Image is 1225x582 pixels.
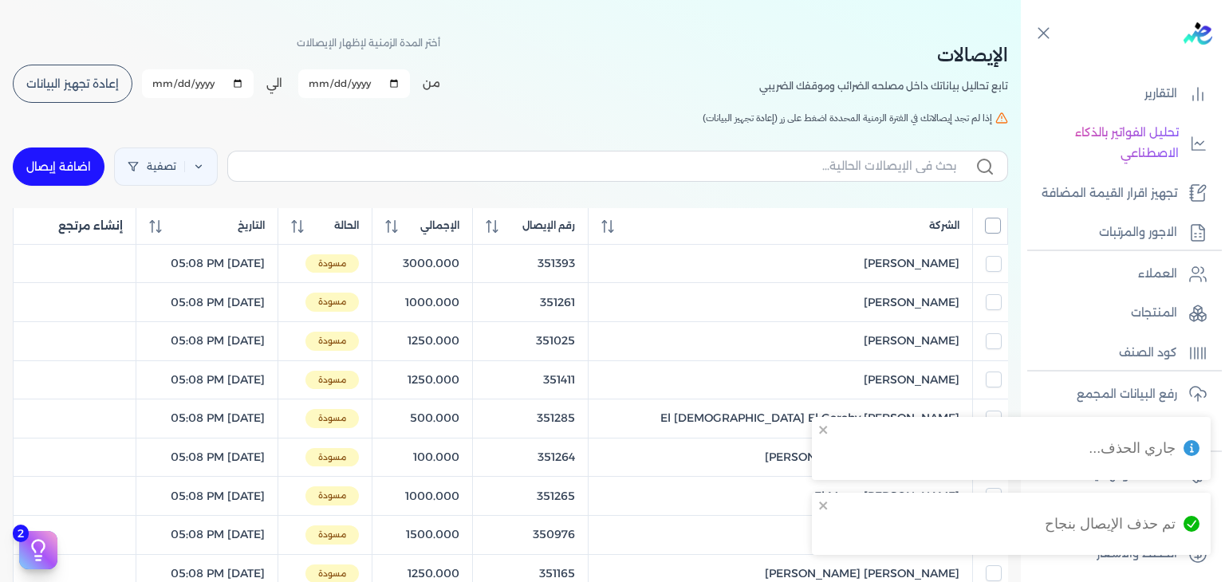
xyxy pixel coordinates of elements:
a: التقارير [1021,77,1215,111]
span: مسودة [305,254,359,273]
span: إعادة تجهيز البيانات [26,78,119,89]
label: الي [266,75,282,92]
td: [DATE] 05:08 PM [136,515,278,554]
a: العملاء [1021,258,1215,291]
span: مسودة [305,371,359,390]
td: 1500.000 [372,515,472,554]
p: كود الصنف [1119,343,1177,364]
input: بحث في الإيصالات الحالية... [241,158,956,175]
td: 351264 [472,438,588,477]
span: رقم الإيصال [522,218,575,233]
span: [PERSON_NAME] [864,255,959,272]
span: مسودة [305,332,359,351]
span: [PERSON_NAME] [864,294,959,311]
a: [PERSON_NAME] [601,255,959,272]
td: 351285 [472,399,588,438]
td: 1000.000 [372,477,472,516]
div: جاري الحذف... [1089,438,1176,458]
button: 2 [19,531,57,569]
a: تصفية [114,147,218,186]
td: 351411 [472,360,588,399]
td: 1000.000 [372,283,472,322]
button: close [818,499,829,512]
td: [DATE] 05:08 PM [136,283,278,322]
a: [PERSON_NAME] [PERSON_NAME] [601,565,959,582]
td: 350976 [472,515,588,554]
span: [PERSON_NAME] El [DEMOGRAPHIC_DATA] El Garahy [660,410,959,427]
a: اضافة إيصال [13,147,104,186]
p: المنتجات [1131,303,1177,324]
a: [PERSON_NAME] [PERSON_NAME] [601,449,959,466]
p: تابع تحاليل بياناتك داخل مصلحه الضرائب وموقفك الضريبي [759,76,1008,96]
span: [PERSON_NAME] [PERSON_NAME] [765,565,959,582]
td: 1250.000 [372,321,472,360]
span: إنشاء مرتجع [58,218,123,234]
td: 1250.000 [372,360,472,399]
td: 351393 [472,244,588,283]
span: [PERSON_NAME] [PERSON_NAME] [765,449,959,466]
button: إعادة تجهيز البيانات [13,65,132,103]
label: من [423,75,440,92]
a: [PERSON_NAME] [601,526,959,543]
a: المنتجات [1021,297,1215,330]
span: مسودة [305,448,359,467]
span: مسودة [305,409,359,428]
h2: الإيصالات [759,41,1008,69]
td: [DATE] 05:08 PM [136,244,278,283]
td: 351025 [472,321,588,360]
button: close [818,423,829,436]
span: مسودة [305,486,359,505]
span: [PERSON_NAME] El Masry [814,488,959,505]
td: [DATE] 05:08 PM [136,477,278,516]
div: تم حذف الإيصال بنجاح [1045,513,1176,534]
td: 3000.000 [372,244,472,283]
span: [PERSON_NAME] [864,332,959,349]
span: التاريخ [238,218,265,233]
p: العملاء [1138,264,1177,285]
td: 500.000 [372,399,472,438]
p: أختر المدة الزمنية لإظهار الإيصالات [297,33,440,53]
p: الاجور والمرتبات [1099,222,1177,243]
span: مسودة [305,293,359,312]
td: [DATE] 05:08 PM [136,321,278,360]
a: [PERSON_NAME] El [DEMOGRAPHIC_DATA] El Garahy [601,410,959,427]
span: [PERSON_NAME] [864,372,959,388]
p: تحليل الفواتير بالذكاء الاصطناعي [1029,123,1179,163]
a: [PERSON_NAME] [601,372,959,388]
span: إذا لم تجد إيصالاتك في الفترة الزمنية المحددة اضغط على زر (إعادة تجهيز البيانات) [703,111,992,125]
a: [PERSON_NAME] El Masry [601,488,959,505]
p: تجهيز اقرار القيمة المضافة [1042,183,1177,204]
td: 351261 [472,283,588,322]
img: logo [1184,22,1212,45]
span: 2 [13,525,29,542]
a: [PERSON_NAME] [601,332,959,349]
td: [DATE] 05:08 PM [136,399,278,438]
span: الشركة [929,218,959,233]
p: رفع البيانات المجمع [1077,384,1177,405]
td: 351265 [472,477,588,516]
a: تجهيز اقرار القيمة المضافة [1021,177,1215,210]
span: الحالة [334,218,359,233]
p: التقارير [1144,84,1177,104]
a: كود الصنف [1021,336,1215,370]
a: رفع البيانات المجمع [1021,378,1215,411]
td: 100.000 [372,438,472,477]
span: مسودة [305,525,359,545]
a: [PERSON_NAME] [601,294,959,311]
span: الإجمالي [420,218,459,233]
td: [DATE] 05:08 PM [136,360,278,399]
td: [DATE] 05:08 PM [136,438,278,477]
a: الاجور والمرتبات [1021,216,1215,250]
a: تحليل الفواتير بالذكاء الاصطناعي [1021,116,1215,170]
